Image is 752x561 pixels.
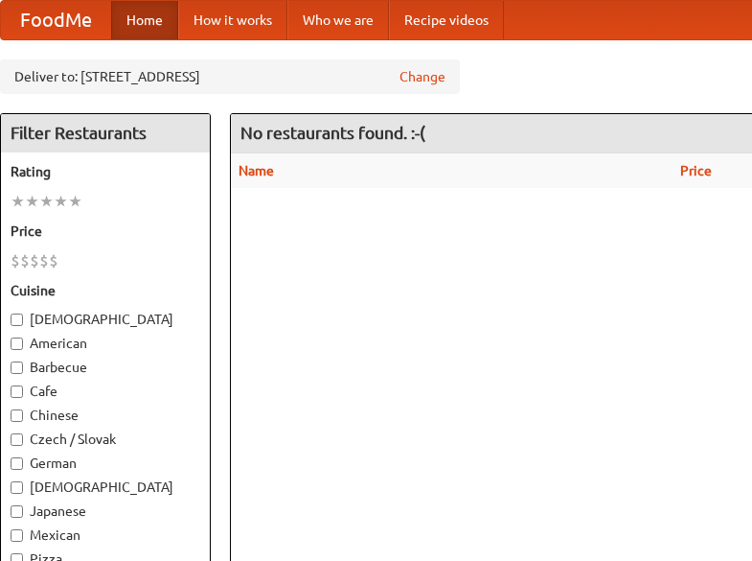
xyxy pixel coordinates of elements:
input: Chinese [11,409,23,422]
a: Name [239,163,274,178]
ng-pluralize: No restaurants found. :-( [240,124,425,142]
li: ★ [68,191,82,212]
h5: Cuisine [11,281,200,300]
li: ★ [25,191,39,212]
li: ★ [39,191,54,212]
input: Cafe [11,386,23,398]
li: ★ [11,191,25,212]
h4: Filter Restaurants [1,114,210,152]
label: Cafe [11,382,200,401]
a: Home [111,1,178,39]
input: Japanese [11,505,23,518]
a: Change [399,67,445,86]
li: $ [39,250,49,271]
input: Mexican [11,529,23,542]
label: Barbecue [11,358,200,377]
li: $ [20,250,30,271]
li: ★ [54,191,68,212]
input: Barbecue [11,362,23,374]
label: Czech / Slovak [11,430,200,449]
li: $ [11,250,20,271]
input: [DEMOGRAPHIC_DATA] [11,314,23,326]
a: Who we are [287,1,389,39]
li: $ [49,250,58,271]
label: [DEMOGRAPHIC_DATA] [11,310,200,329]
label: Chinese [11,406,200,425]
label: Japanese [11,502,200,521]
a: Price [680,163,712,178]
label: German [11,454,200,473]
h5: Price [11,222,200,241]
a: Recipe videos [389,1,504,39]
input: [DEMOGRAPHIC_DATA] [11,481,23,494]
label: Mexican [11,526,200,545]
a: How it works [178,1,287,39]
label: [DEMOGRAPHIC_DATA] [11,478,200,497]
h5: Rating [11,162,200,181]
a: FoodMe [1,1,111,39]
input: American [11,338,23,350]
input: Czech / Slovak [11,433,23,446]
li: $ [30,250,39,271]
label: American [11,334,200,353]
input: German [11,457,23,470]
